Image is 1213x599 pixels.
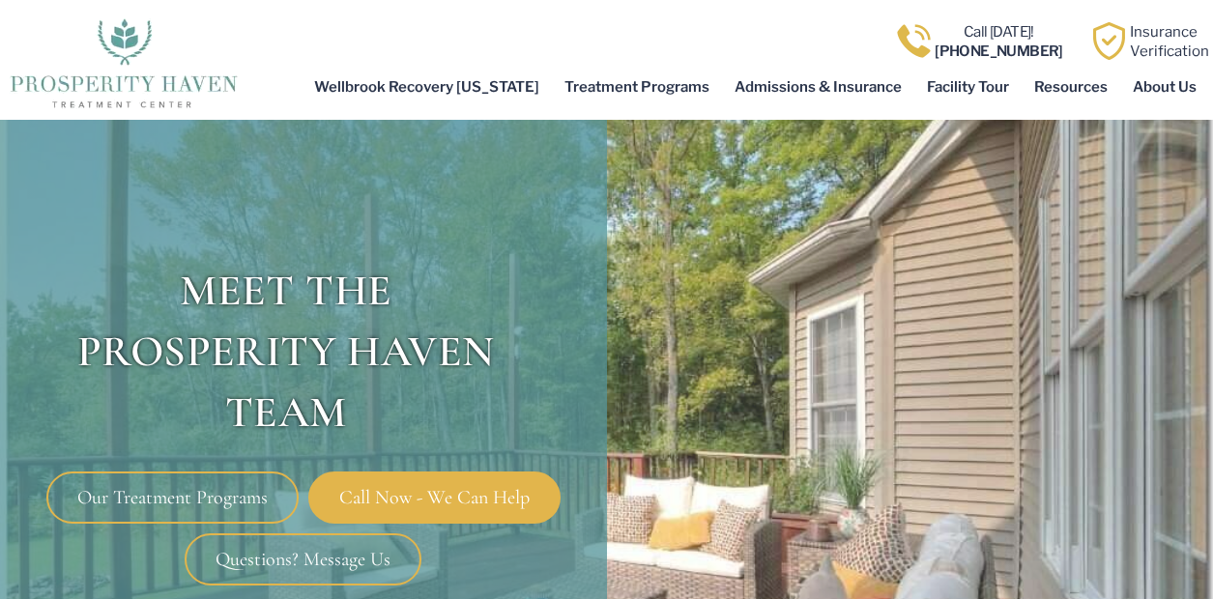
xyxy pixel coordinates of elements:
a: Our Treatment Programs [46,471,299,524]
a: Call Now - We Can Help [308,471,561,524]
span: Call Now - We Can Help [339,488,530,507]
img: The logo for Prosperity Haven Addiction Recovery Center. [4,14,243,109]
a: About Us [1120,65,1209,109]
a: Questions? Message Us [185,533,421,585]
a: Admissions & Insurance [722,65,914,109]
a: Wellbrook Recovery [US_STATE] [302,65,552,109]
span: Our Treatment Programs [77,488,268,507]
span: Questions? Message Us [216,550,390,569]
a: Facility Tour [914,65,1022,109]
b: [PHONE_NUMBER] [935,43,1063,60]
a: Treatment Programs [552,65,722,109]
img: Call one of Prosperity Haven's dedicated counselors today so we can help you overcome addiction [895,22,933,60]
a: InsuranceVerification [1130,23,1209,60]
a: Resources [1022,65,1120,109]
a: Call [DATE]![PHONE_NUMBER] [935,23,1063,60]
img: Learn how Prosperity Haven, a verified substance abuse center can help you overcome your addiction [1090,22,1128,60]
